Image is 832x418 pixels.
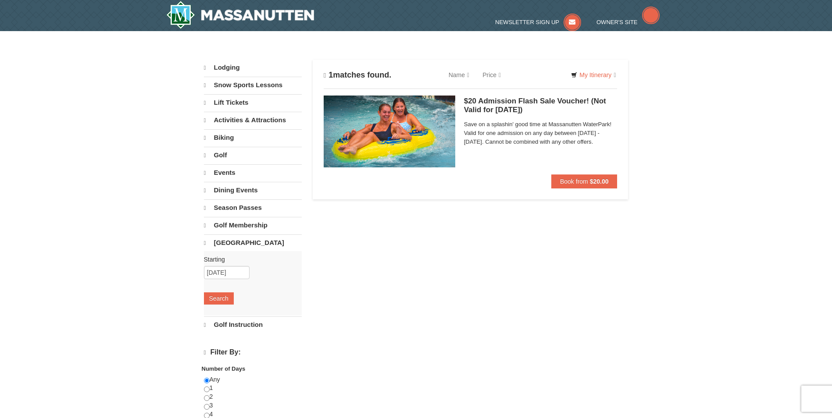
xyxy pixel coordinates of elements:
a: [GEOGRAPHIC_DATA] [204,234,302,251]
a: Lodging [204,60,302,76]
span: Newsletter Sign Up [495,19,559,25]
h5: $20 Admission Flash Sale Voucher! (Not Valid for [DATE]) [464,97,618,114]
label: Starting [204,255,295,264]
a: Snow Sports Lessons [204,77,302,93]
a: Season Passes [204,199,302,216]
button: Search [204,292,234,305]
a: Golf Instruction [204,316,302,333]
span: Book from [560,178,588,185]
a: Biking [204,129,302,146]
a: Newsletter Sign Up [495,19,581,25]
strong: Number of Days [202,365,246,372]
img: 6619917-1620-40eb9cb2.jpg [324,96,455,167]
span: Owner's Site [596,19,638,25]
h4: Filter By: [204,348,302,357]
a: Name [442,66,476,84]
a: Golf [204,147,302,163]
a: Dining Events [204,182,302,198]
button: Book from $20.00 [551,174,618,188]
span: Save on a splashin' good time at Massanutten WaterPark! Valid for one admission on any day betwee... [464,120,618,146]
img: Massanutten Resort Logo [166,1,314,29]
a: Massanutten Resort [166,1,314,29]
a: Activities & Attractions [204,112,302,128]
strong: $20.00 [590,178,609,185]
a: Price [476,66,507,84]
a: Golf Membership [204,217,302,234]
a: Lift Tickets [204,94,302,111]
a: Events [204,164,302,181]
a: Owner's Site [596,19,660,25]
a: My Itinerary [565,68,621,81]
